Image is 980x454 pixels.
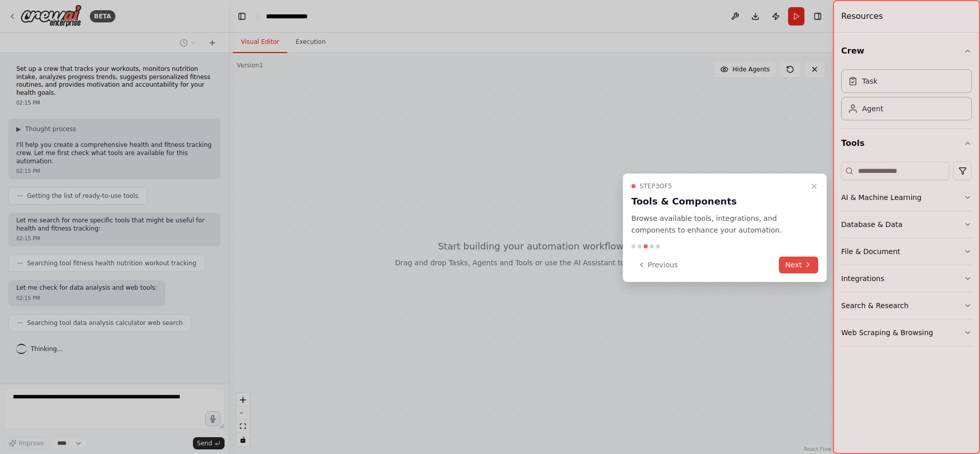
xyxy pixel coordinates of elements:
p: Browse available tools, integrations, and components to enhance your automation. [631,213,806,236]
h3: Tools & Components [631,194,806,209]
button: Next [779,257,818,273]
span: Step 3 of 5 [640,182,672,190]
button: Previous [631,257,684,273]
button: Hide left sidebar [235,9,249,23]
button: Close walkthrough [808,180,820,192]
